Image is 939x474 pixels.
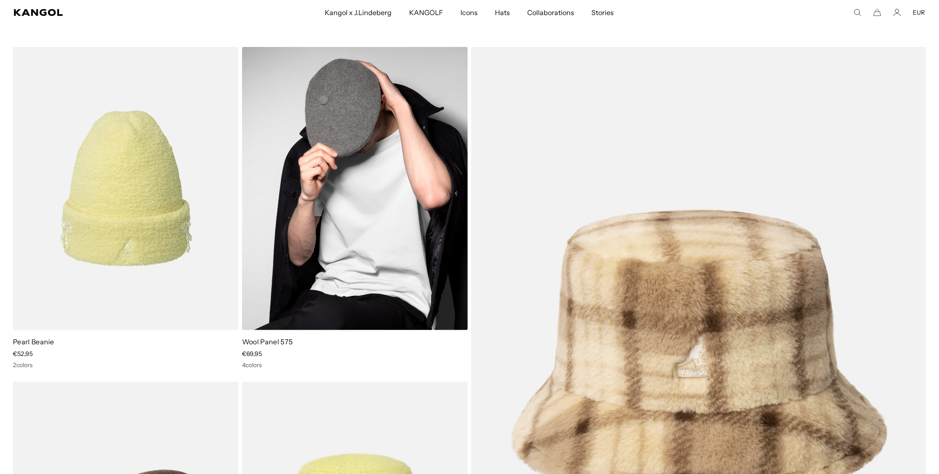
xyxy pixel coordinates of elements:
[874,9,881,16] button: Cart
[242,47,468,331] img: Wool Panel 575
[242,337,292,346] a: Wool Panel 575
[242,361,468,369] div: 4 colors
[913,9,925,16] button: EUR
[893,9,901,16] a: Account
[13,350,33,358] span: €52,95
[242,350,262,358] span: €69,95
[13,337,54,346] a: Pearl Beanie
[854,9,861,16] summary: Search here
[13,47,239,331] img: Pearl Beanie
[14,9,215,16] a: Kangol
[13,361,239,369] div: 2 colors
